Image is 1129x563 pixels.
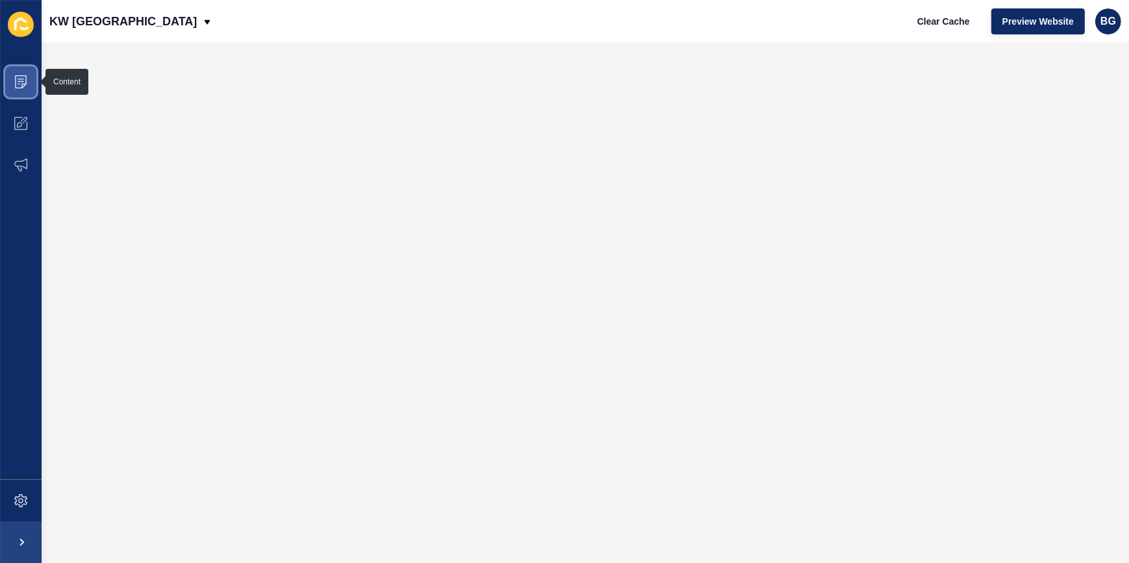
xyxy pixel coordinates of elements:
[1100,15,1116,28] span: BG
[991,8,1085,34] button: Preview Website
[53,77,81,87] div: Content
[906,8,981,34] button: Clear Cache
[49,5,197,38] p: KW [GEOGRAPHIC_DATA]
[917,15,970,28] span: Clear Cache
[1002,15,1074,28] span: Preview Website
